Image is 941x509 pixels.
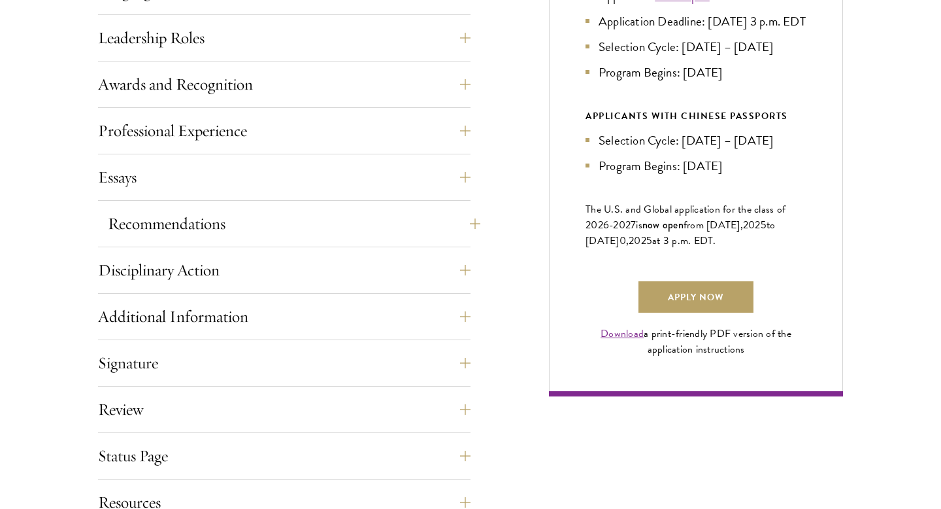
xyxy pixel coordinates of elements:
li: Selection Cycle: [DATE] – [DATE] [586,37,806,56]
span: , [626,233,629,249]
span: now open [642,217,684,232]
span: at 3 p.m. EDT. [652,233,716,249]
span: 0 [619,233,626,249]
a: Download [601,326,644,342]
span: 202 [743,217,761,233]
button: Disciplinary Action [98,254,470,286]
span: to [DATE] [586,217,775,249]
button: Leadership Roles [98,22,470,54]
div: APPLICANTS WITH CHINESE PASSPORTS [586,108,806,124]
button: Recommendations [108,208,480,239]
a: Apply Now [638,281,753,313]
button: Essays [98,162,470,193]
span: 7 [631,217,636,233]
span: is [636,217,642,233]
li: Application Deadline: [DATE] 3 p.m. EDT [586,12,806,31]
li: Program Begins: [DATE] [586,63,806,82]
button: Professional Experience [98,115,470,147]
span: The U.S. and Global application for the class of 202 [586,202,785,233]
button: Review [98,394,470,425]
li: Selection Cycle: [DATE] – [DATE] [586,131,806,150]
button: Status Page [98,440,470,472]
button: Additional Information [98,301,470,332]
span: 202 [629,233,646,249]
li: Program Begins: [DATE] [586,156,806,175]
span: 6 [603,217,609,233]
span: 5 [646,233,652,249]
div: a print-friendly PDF version of the application instructions [586,326,806,357]
button: Signature [98,347,470,379]
span: from [DATE], [684,217,743,233]
span: -202 [609,217,631,233]
span: 5 [761,217,767,233]
button: Awards and Recognition [98,69,470,100]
